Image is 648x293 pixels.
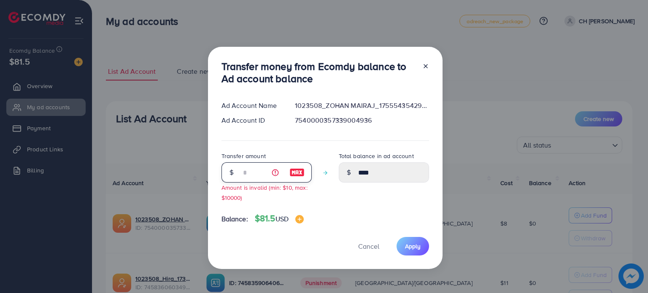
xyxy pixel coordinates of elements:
span: Balance: [221,214,248,224]
label: Total balance in ad account [339,152,414,160]
h3: Transfer money from Ecomdy balance to Ad account balance [221,60,416,85]
div: Ad Account Name [215,101,289,110]
button: Apply [397,237,429,255]
div: Ad Account ID [215,116,289,125]
span: Apply [405,242,421,250]
div: 7540000357339004936 [288,116,435,125]
img: image [295,215,304,223]
button: Cancel [348,237,390,255]
span: USD [275,214,289,223]
h4: $81.5 [255,213,304,224]
small: Amount is invalid (min: $10, max: $10000) [221,183,308,201]
label: Transfer amount [221,152,266,160]
div: 1023508_ZOHAN MAIRAJ_1755543542948 [288,101,435,110]
img: image [289,167,305,177]
span: Cancel [358,242,379,251]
